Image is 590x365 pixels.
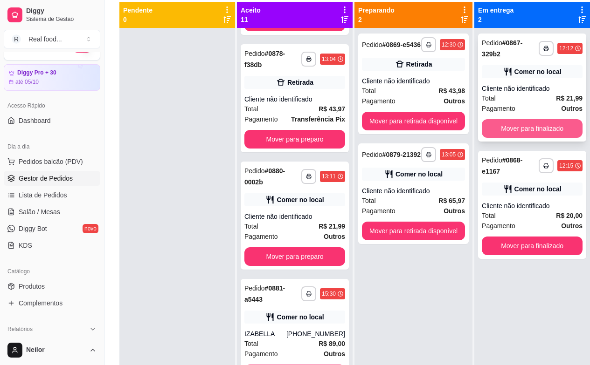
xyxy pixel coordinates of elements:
[244,50,285,68] strong: # 0878-f38db
[19,207,60,216] span: Salão / Mesas
[362,76,465,86] div: Cliente não identificado
[4,296,100,311] a: Complementos
[322,290,336,297] div: 15:30
[4,30,100,48] button: Select a team
[277,195,324,204] div: Comer no local
[514,67,562,76] div: Comer no local
[322,173,336,180] div: 13:11
[244,95,345,104] div: Cliente não identificado
[482,119,583,138] button: Mover para finalizado
[482,93,496,103] span: Total
[319,340,345,347] strong: R$ 89,00
[244,50,265,57] span: Pedido
[12,34,21,44] span: R
[362,41,382,48] span: Pedido
[478,15,514,24] p: 2
[358,6,395,15] p: Preparando
[482,39,522,58] strong: # 0867-329b2
[244,130,345,149] button: Mover para preparo
[396,169,443,179] div: Comer no local
[406,60,432,69] div: Retirada
[362,151,382,158] span: Pedido
[324,350,345,358] strong: Outros
[287,78,313,87] div: Retirada
[291,115,345,123] strong: Transferência Pix
[4,98,100,113] div: Acesso Rápido
[19,174,73,183] span: Gestor de Pedidos
[362,222,465,240] button: Mover para retirada disponível
[4,4,100,26] a: DiggySistema de Gestão
[482,103,515,114] span: Pagamento
[4,221,100,236] a: Diggy Botnovo
[482,237,583,255] button: Mover para finalizado
[319,105,345,113] strong: R$ 43,97
[244,231,278,242] span: Pagamento
[362,196,376,206] span: Total
[438,87,465,95] strong: R$ 43,98
[362,186,465,196] div: Cliente não identificado
[244,114,278,124] span: Pagamento
[19,157,83,166] span: Pedidos balcão (PDV)
[4,339,100,361] button: Neilor
[559,45,573,52] div: 12:12
[442,41,456,48] div: 12:30
[362,96,396,106] span: Pagamento
[244,284,285,303] strong: # 0881-a5443
[319,223,345,230] strong: R$ 21,99
[4,204,100,219] a: Salão / Mesas
[4,171,100,186] a: Gestor de Pedidos
[362,112,465,130] button: Mover para retirada disponível
[244,329,286,338] div: IZABELLA
[482,201,583,210] div: Cliente não identificado
[244,212,345,221] div: Cliente não identificado
[277,312,324,322] div: Comer no local
[4,64,100,91] a: Diggy Pro + 30até 05/10
[362,206,396,216] span: Pagamento
[324,233,345,240] strong: Outros
[561,105,583,112] strong: Outros
[482,156,502,164] span: Pedido
[561,222,583,230] strong: Outros
[15,78,39,86] article: até 05/10
[244,349,278,359] span: Pagamento
[4,188,100,203] a: Lista de Pedidos
[19,190,67,200] span: Lista de Pedidos
[382,41,421,48] strong: # 0869-e5436
[559,162,573,169] div: 12:15
[482,156,522,175] strong: # 0868-e1167
[19,241,32,250] span: KDS
[4,279,100,294] a: Produtos
[556,95,583,102] strong: R$ 21,99
[19,116,51,125] span: Dashboard
[4,238,100,253] a: KDS
[442,151,456,158] div: 13:05
[123,15,153,24] p: 0
[7,325,33,333] span: Relatórios
[19,298,62,308] span: Complementos
[444,207,465,215] strong: Outros
[286,329,345,338] div: [PHONE_NUMBER]
[482,221,515,231] span: Pagamento
[482,210,496,221] span: Total
[244,338,258,349] span: Total
[4,154,100,169] button: Pedidos balcão (PDV)
[244,221,258,231] span: Total
[26,7,97,15] span: Diggy
[362,86,376,96] span: Total
[241,6,261,15] p: Aceito
[26,15,97,23] span: Sistema de Gestão
[123,6,153,15] p: Pendente
[322,55,336,63] div: 13:04
[4,139,100,154] div: Dia a dia
[244,167,285,186] strong: # 0880-0002b
[444,97,465,105] strong: Outros
[19,224,47,233] span: Diggy Bot
[244,284,265,292] span: Pedido
[382,151,421,158] strong: # 0879-21392
[17,69,56,76] article: Diggy Pro + 30
[478,6,514,15] p: Em entrega
[556,212,583,219] strong: R$ 20,00
[358,15,395,24] p: 2
[26,346,85,354] span: Neilor
[244,247,345,266] button: Mover para preparo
